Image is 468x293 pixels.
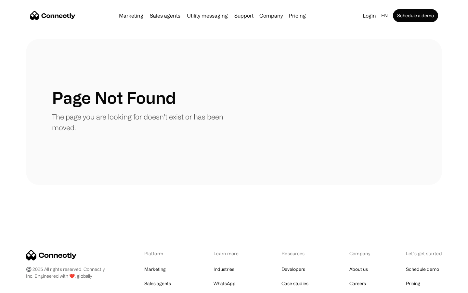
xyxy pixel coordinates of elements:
[147,13,183,18] a: Sales agents
[116,13,146,18] a: Marketing
[349,265,368,274] a: About us
[393,9,438,22] a: Schedule a demo
[144,279,171,288] a: Sales agents
[214,250,248,257] div: Learn more
[214,265,234,274] a: Industries
[52,88,176,107] h1: Page Not Found
[6,281,39,291] aside: Language selected: English
[406,265,439,274] a: Schedule demo
[281,279,308,288] a: Case studies
[349,250,372,257] div: Company
[52,111,234,133] p: The page you are looking for doesn't exist or has been moved.
[214,279,236,288] a: WhatsApp
[232,13,256,18] a: Support
[281,265,305,274] a: Developers
[406,279,420,288] a: Pricing
[259,11,283,20] div: Company
[286,13,308,18] a: Pricing
[144,265,166,274] a: Marketing
[184,13,230,18] a: Utility messaging
[13,282,39,291] ul: Language list
[281,250,316,257] div: Resources
[360,11,379,20] a: Login
[349,279,366,288] a: Careers
[406,250,442,257] div: Let’s get started
[144,250,180,257] div: Platform
[381,11,388,20] div: en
